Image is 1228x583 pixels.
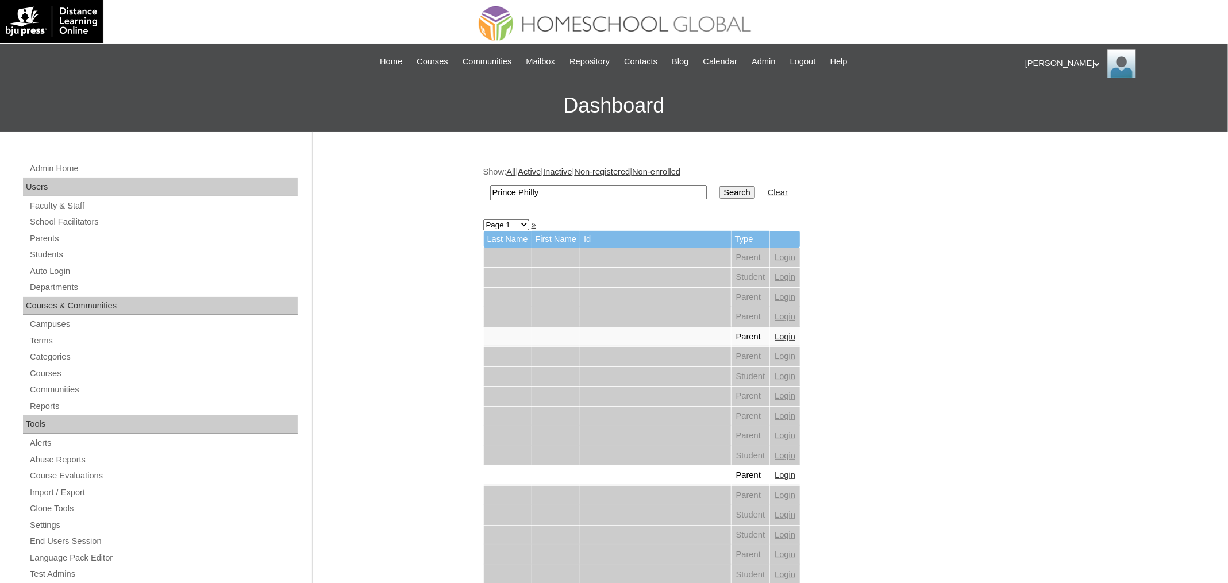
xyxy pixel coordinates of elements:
a: All [506,167,515,176]
a: Admin Home [29,161,298,176]
span: Calendar [703,55,737,68]
a: Auto Login [29,264,298,279]
a: Login [775,510,795,519]
a: Blog [666,55,694,68]
div: Users [23,178,298,196]
td: Last Name [484,231,532,248]
a: Login [775,332,795,341]
a: Login [775,352,795,361]
td: Student [732,268,770,287]
h3: Dashboard [6,80,1222,132]
span: Admin [752,55,776,68]
a: Login [775,391,795,400]
a: Courses [411,55,454,68]
a: Login [775,491,795,500]
img: Ariane Ebuen [1107,49,1136,78]
a: Mailbox [521,55,561,68]
a: School Facilitators [29,215,298,229]
td: Parent [732,288,770,307]
a: Login [775,470,795,480]
span: Mailbox [526,55,556,68]
td: Student [732,367,770,387]
td: Parent [732,327,770,347]
td: Student [732,446,770,466]
input: Search [719,186,755,199]
td: Parent [732,347,770,366]
a: Clear [768,188,788,197]
span: Blog [672,55,688,68]
a: Communities [457,55,518,68]
a: Inactive [543,167,572,176]
td: Parent [732,545,770,565]
a: Calendar [698,55,743,68]
a: Clone Tools [29,501,298,516]
a: Categories [29,350,298,364]
div: Courses & Communities [23,297,298,315]
a: Non-registered [575,167,630,176]
a: Departments [29,280,298,295]
td: Type [732,231,770,248]
a: Settings [29,518,298,532]
td: First Name [532,231,580,248]
td: Parent [732,426,770,446]
span: Communities [463,55,512,68]
span: Repository [569,55,610,68]
a: Parents [29,231,298,246]
a: Faculty & Staff [29,199,298,213]
a: Login [775,372,795,381]
a: Login [775,530,795,539]
a: Login [775,570,795,579]
a: Repository [564,55,615,68]
a: Active [518,167,541,176]
td: Parent [732,407,770,426]
a: Login [775,550,795,559]
a: End Users Session [29,534,298,549]
input: Search [490,185,707,200]
div: [PERSON_NAME] [1025,49,1217,78]
a: Home [374,55,408,68]
a: Logout [784,55,822,68]
a: Login [775,431,795,440]
a: Contacts [618,55,663,68]
a: Login [775,411,795,420]
a: Login [775,272,795,281]
span: Courses [417,55,448,68]
td: Parent [732,466,770,485]
td: Student [732,505,770,525]
a: Course Evaluations [29,469,298,483]
td: Id [580,231,731,248]
span: Logout [790,55,816,68]
a: Admin [746,55,782,68]
a: Terms [29,334,298,348]
span: Help [830,55,848,68]
img: logo-white.png [6,6,97,37]
td: Parent [732,387,770,406]
span: Home [380,55,402,68]
a: Login [775,292,795,302]
td: Parent [732,248,770,268]
a: Students [29,248,298,262]
a: Communities [29,383,298,397]
a: Login [775,253,795,262]
td: Student [732,526,770,545]
a: Help [825,55,853,68]
a: Reports [29,399,298,414]
a: Login [775,312,795,321]
a: Non-enrolled [632,167,680,176]
a: Abuse Reports [29,453,298,467]
a: Test Admins [29,567,298,581]
div: Show: | | | | [483,166,1052,207]
td: Parent [732,486,770,505]
span: Contacts [624,55,657,68]
a: » [532,220,536,229]
a: Courses [29,366,298,381]
td: Parent [732,307,770,327]
a: Login [775,451,795,460]
a: Alerts [29,436,298,450]
div: Tools [23,415,298,434]
a: Campuses [29,317,298,331]
a: Language Pack Editor [29,551,298,565]
a: Import / Export [29,485,298,500]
